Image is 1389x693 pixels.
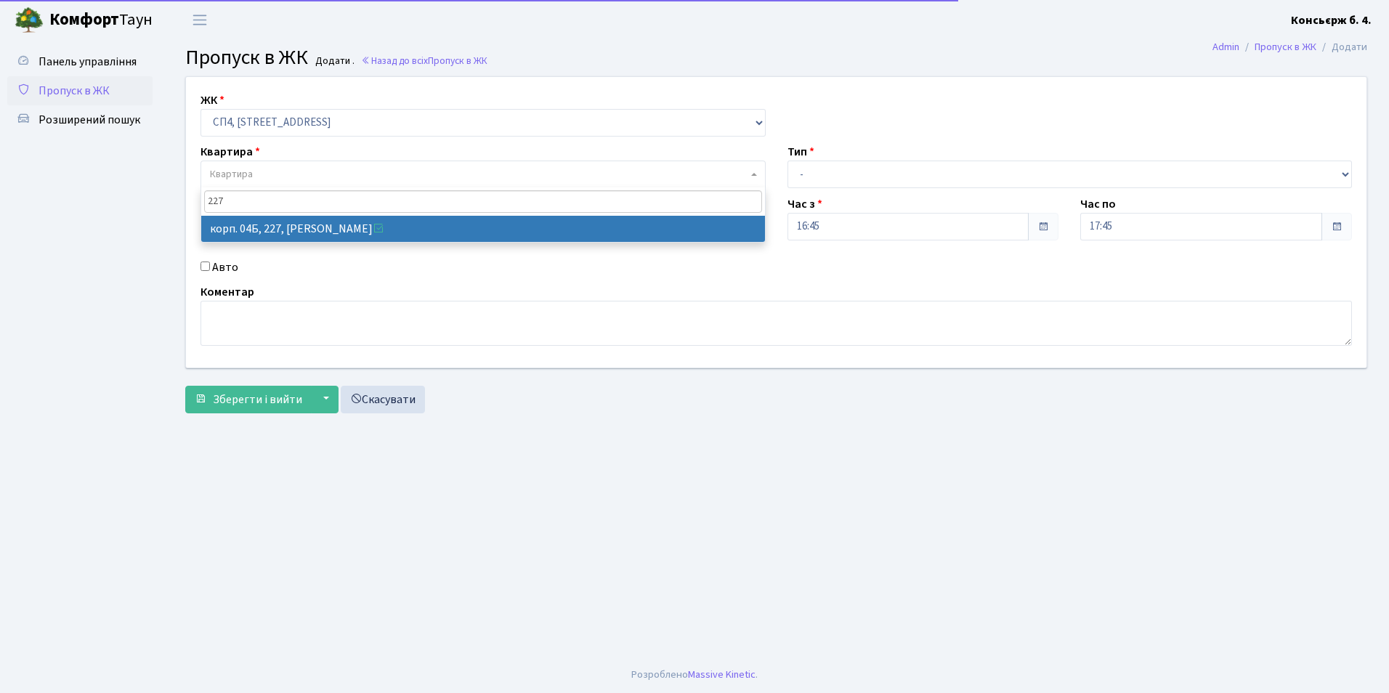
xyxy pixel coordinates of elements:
b: Комфорт [49,8,119,31]
span: Пропуск в ЖК [185,43,308,72]
span: Пропуск в ЖК [428,54,487,68]
li: Додати [1316,39,1367,55]
label: Квартира [201,143,260,161]
span: Таун [49,8,153,33]
a: Admin [1212,39,1239,54]
label: Час по [1080,195,1116,213]
span: Панель управління [39,54,137,70]
label: ЖК [201,92,224,109]
label: Авто [212,259,238,276]
a: Пропуск в ЖК [7,76,153,105]
span: Квартира [210,167,253,182]
a: Пропуск в ЖК [1255,39,1316,54]
span: Розширений пошук [39,112,140,128]
a: Назад до всіхПропуск в ЖК [361,54,487,68]
li: корп. 04Б, 227, [PERSON_NAME] [201,216,765,242]
small: Додати . [312,55,355,68]
label: Коментар [201,283,254,301]
span: Пропуск в ЖК [39,83,110,99]
button: Переключити навігацію [182,8,218,32]
a: Розширений пошук [7,105,153,134]
label: Час з [787,195,822,213]
b: Консьєрж б. 4. [1291,12,1372,28]
a: Консьєрж б. 4. [1291,12,1372,29]
label: Тип [787,143,814,161]
button: Зберегти і вийти [185,386,312,413]
a: Скасувати [341,386,425,413]
div: Розроблено . [631,667,758,683]
a: Massive Kinetic [688,667,756,682]
span: Зберегти і вийти [213,392,302,408]
nav: breadcrumb [1191,32,1389,62]
a: Панель управління [7,47,153,76]
img: logo.png [15,6,44,35]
